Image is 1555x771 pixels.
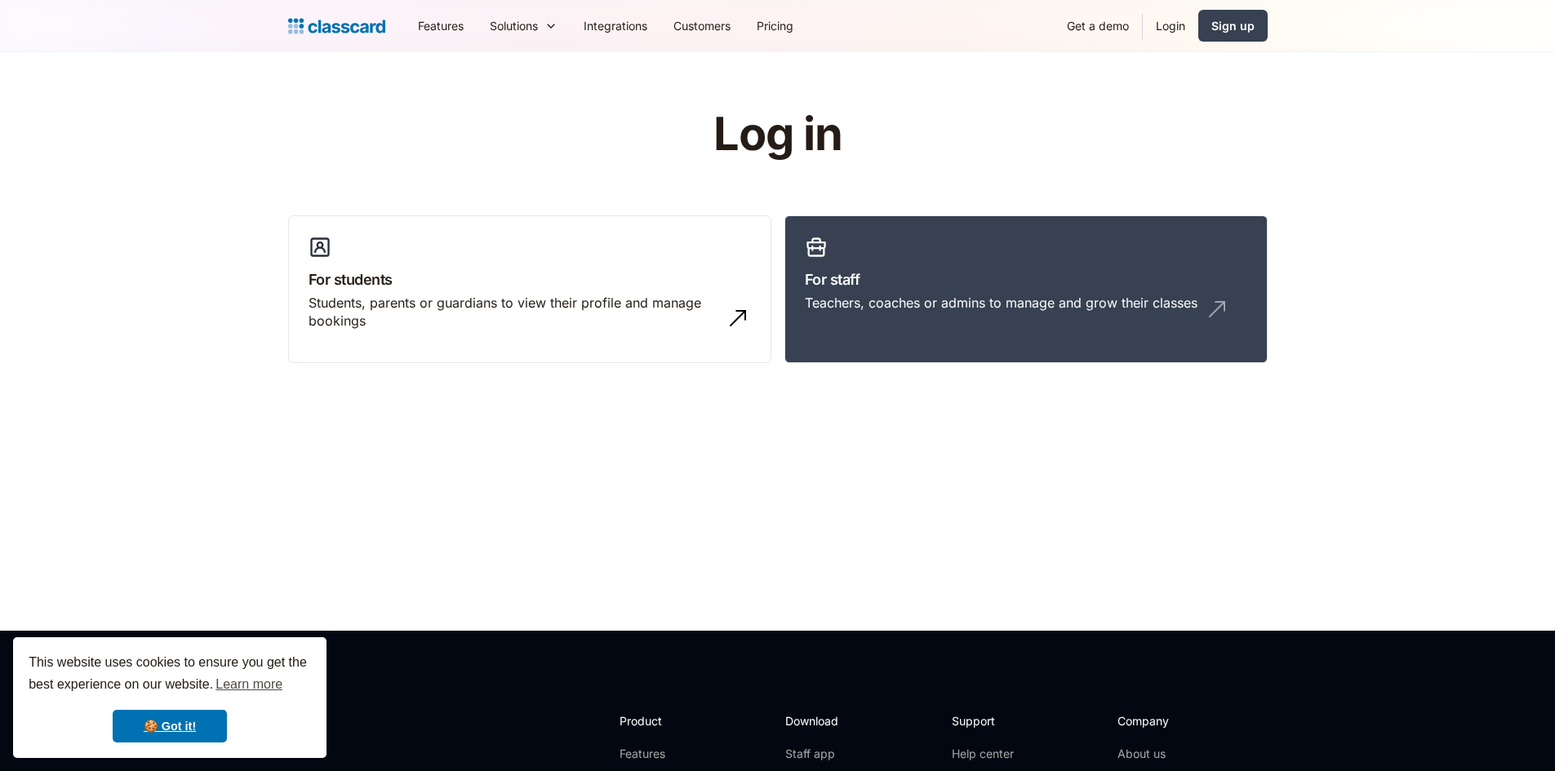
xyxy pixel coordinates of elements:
[477,7,571,44] div: Solutions
[660,7,744,44] a: Customers
[213,672,285,697] a: learn more about cookies
[784,215,1268,364] a: For staffTeachers, coaches or admins to manage and grow their classes
[1211,17,1255,34] div: Sign up
[518,109,1037,160] h1: Log in
[620,746,707,762] a: Features
[785,712,852,729] h2: Download
[1117,746,1226,762] a: About us
[1143,7,1198,44] a: Login
[1054,7,1142,44] a: Get a demo
[13,637,327,758] div: cookieconsent
[288,215,771,364] a: For studentsStudents, parents or guardians to view their profile and manage bookings
[405,7,477,44] a: Features
[952,712,1018,729] h2: Support
[952,746,1018,762] a: Help center
[490,17,538,34] div: Solutions
[1117,712,1226,729] h2: Company
[288,15,385,38] a: Logo
[1198,10,1268,42] a: Sign up
[620,712,707,729] h2: Product
[805,294,1197,312] div: Teachers, coaches or admins to manage and grow their classes
[309,294,718,330] div: Students, parents or guardians to view their profile and manage bookings
[805,268,1247,290] h3: For staff
[744,7,806,44] a: Pricing
[113,710,227,742] a: dismiss cookie message
[309,268,751,290] h3: For students
[29,653,311,697] span: This website uses cookies to ensure you get the best experience on our website.
[571,7,660,44] a: Integrations
[785,746,852,762] a: Staff app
